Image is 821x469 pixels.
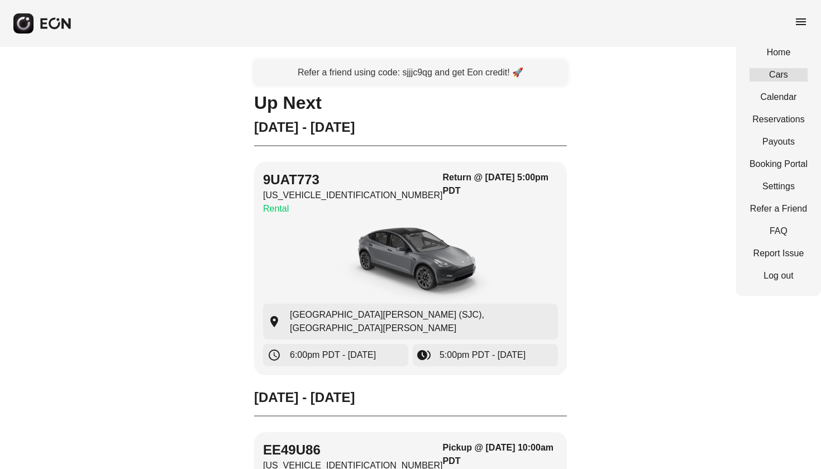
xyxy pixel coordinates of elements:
a: Report Issue [750,247,808,260]
span: [GEOGRAPHIC_DATA][PERSON_NAME] (SJC), [GEOGRAPHIC_DATA][PERSON_NAME] [290,308,553,335]
span: 5:00pm PDT - [DATE] [440,348,526,362]
a: Reservations [750,113,808,126]
a: Payouts [750,135,808,149]
h1: Up Next [254,96,567,109]
h2: 9UAT773 [263,171,443,189]
a: FAQ [750,224,808,238]
a: Refer a Friend [750,202,808,216]
h2: [DATE] - [DATE] [254,118,567,136]
h3: Return @ [DATE] 5:00pm PDT [443,171,558,198]
span: menu [794,15,808,28]
a: Log out [750,269,808,283]
a: Home [750,46,808,59]
h2: [DATE] - [DATE] [254,389,567,406]
p: Rental [263,202,443,216]
button: 9UAT773[US_VEHICLE_IDENTIFICATION_NUMBER]RentalReturn @ [DATE] 5:00pm PDTcar[GEOGRAPHIC_DATA][PER... [254,162,567,375]
a: Booking Portal [750,157,808,171]
img: car [327,220,494,304]
h2: EE49U86 [263,441,443,459]
a: Settings [750,180,808,193]
a: Calendar [750,90,808,104]
h3: Pickup @ [DATE] 10:00am PDT [443,441,558,468]
p: [US_VEHICLE_IDENTIFICATION_NUMBER] [263,189,443,202]
span: schedule [268,348,281,362]
span: 6:00pm PDT - [DATE] [290,348,376,362]
span: browse_gallery [417,348,431,362]
span: location_on [268,315,281,328]
a: Cars [750,68,808,82]
a: Refer a friend using code: sjjjc9qg and get Eon credit! 🚀 [254,60,567,85]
